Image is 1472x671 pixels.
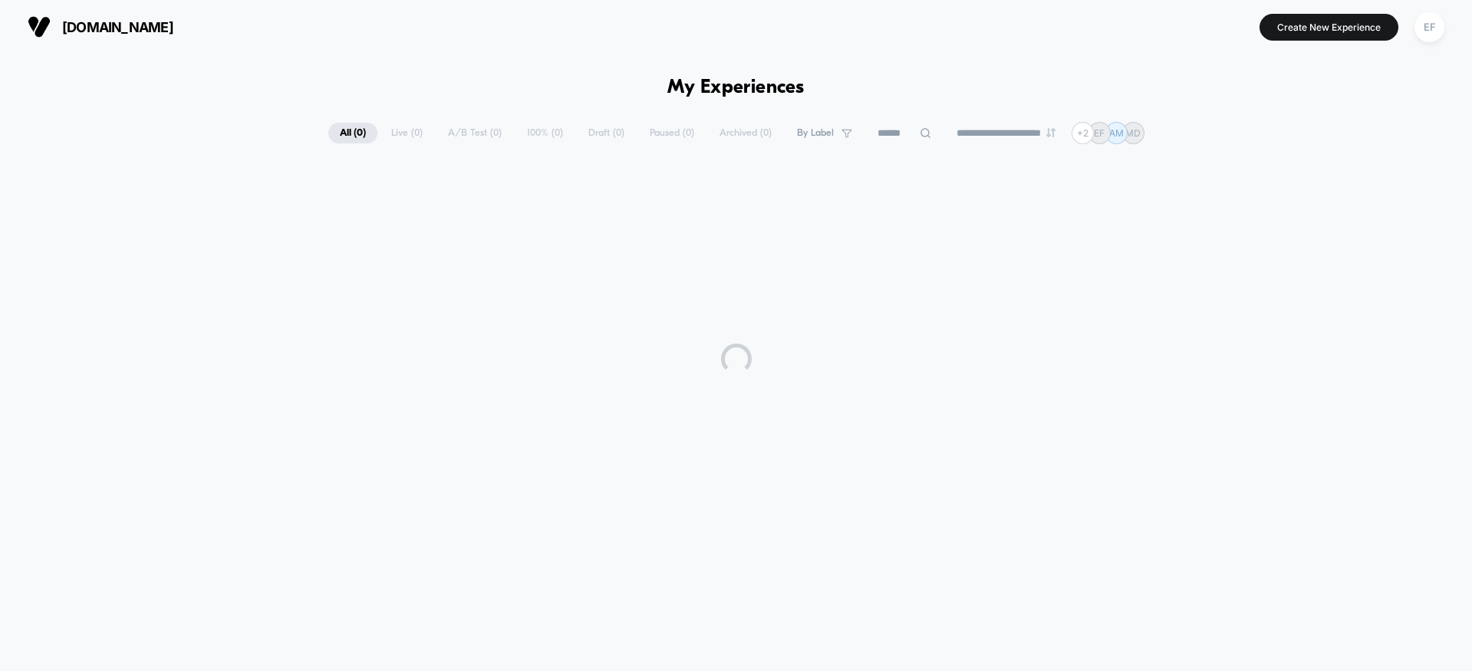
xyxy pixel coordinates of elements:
span: All ( 0 ) [328,123,377,143]
div: + 2 [1072,122,1094,144]
button: [DOMAIN_NAME] [23,15,178,39]
p: AM [1109,127,1124,139]
img: end [1046,128,1055,137]
span: By Label [797,127,834,139]
img: Visually logo [28,15,51,38]
button: Create New Experience [1260,14,1398,41]
p: MD [1125,127,1141,139]
p: EF [1094,127,1105,139]
div: EF [1414,12,1444,42]
button: EF [1410,12,1449,43]
span: [DOMAIN_NAME] [62,19,173,35]
h1: My Experiences [667,77,805,99]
